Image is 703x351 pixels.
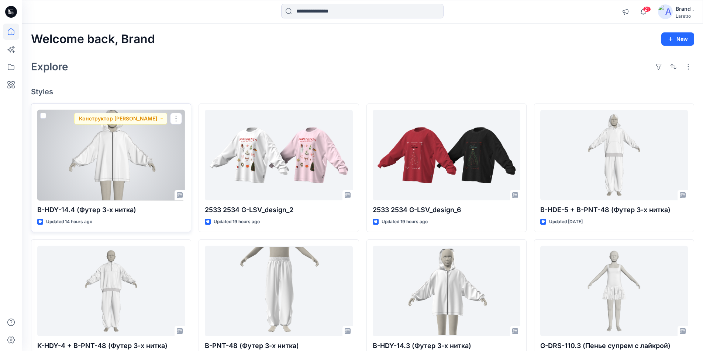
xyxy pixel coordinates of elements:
[205,110,352,201] a: 2533 2534 G-LSV_design_2
[214,218,260,226] p: Updated 19 hours ago
[205,341,352,351] p: B-PNT-48 (Футер 3-х нитка)
[46,218,92,226] p: Updated 14 hours ago
[661,32,694,46] button: New
[373,246,520,337] a: B-HDY-14.3 (Футер 3-х нитка)
[540,246,688,337] a: G-DRS-110.3 (Пенье супрем с лайкрой)
[643,6,651,12] span: 21
[37,110,185,201] a: B-HDY-14.4 (Футер 3-х нитка)
[382,218,428,226] p: Updated 19 hours ago
[31,32,155,46] h2: Welcome back, Brand
[373,341,520,351] p: B-HDY-14.3 (Футер 3-х нитка)
[540,205,688,215] p: B-HDE-5 + B-PNT-48 (Футер 3-х нитка)
[676,4,694,13] div: Brand .
[205,246,352,337] a: B-PNT-48 (Футер 3-х нитка)
[37,341,185,351] p: K-HDY-4 + B-PNT-48 (Футер 3-х нитка)
[37,246,185,337] a: K-HDY-4 + B-PNT-48 (Футер 3-х нитка)
[31,61,68,73] h2: Explore
[373,205,520,215] p: 2533 2534 G-LSV_design_6
[549,218,583,226] p: Updated [DATE]
[658,4,673,19] img: avatar
[205,205,352,215] p: 2533 2534 G-LSV_design_2
[37,205,185,215] p: B-HDY-14.4 (Футер 3-х нитка)
[31,87,694,96] h4: Styles
[540,341,688,351] p: G-DRS-110.3 (Пенье супрем с лайкрой)
[676,13,694,19] div: Laretto
[540,110,688,201] a: B-HDE-5 + B-PNT-48 (Футер 3-х нитка)
[373,110,520,201] a: 2533 2534 G-LSV_design_6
